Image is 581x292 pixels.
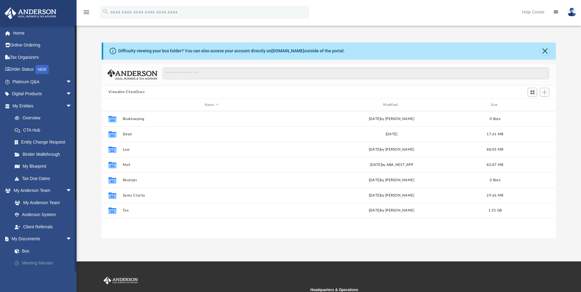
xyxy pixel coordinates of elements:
span: 82.87 MB [487,163,504,167]
a: My Documentsarrow_drop_down [4,233,81,245]
span: 17.61 MB [487,133,504,136]
div: [DATE] by [PERSON_NAME] [303,116,480,122]
div: Name [123,102,300,108]
div: id [104,102,120,108]
div: Size [483,102,507,108]
a: Overview [9,112,81,124]
a: Order StatusNEW [4,63,81,76]
div: [DATE] by [PERSON_NAME] [303,193,480,198]
a: Entity Change Request [9,136,81,148]
img: Anderson Advisors Platinum Portal [102,277,139,285]
span: 29.66 MB [487,194,504,197]
a: Meeting Minutes [9,257,81,269]
button: Add [540,88,549,96]
button: Deed [123,132,300,136]
a: My Anderson Team [9,197,75,209]
div: NEW [35,65,49,74]
img: Anderson Advisors Platinum Portal [3,7,58,19]
span: arrow_drop_down [66,185,78,197]
button: Bookkeeping [123,117,300,121]
div: [DATE] by ABA_NEST_APP [303,162,480,168]
a: Tax Organizers [4,51,81,63]
div: Difficulty viewing your box folder? You can also access your account directly on outside of the p... [118,48,345,54]
a: Binder Walkthrough [9,148,81,160]
a: My Entitiesarrow_drop_down [4,100,81,112]
button: Switch to Grid View [528,88,537,96]
button: Tax [123,209,300,213]
span: arrow_drop_down [66,100,78,112]
span: arrow_drop_down [66,233,78,245]
img: User Pic [567,8,576,17]
a: CTA Hub [9,124,81,136]
span: 1.55 GB [489,209,502,212]
button: Mail [123,163,300,167]
a: [DOMAIN_NAME] [271,48,304,53]
span: 0 Byte [490,117,501,121]
a: Forms Library [9,269,78,281]
div: [DATE] by [PERSON_NAME] [303,208,480,214]
button: Close [541,47,549,55]
a: Anderson System [9,209,78,221]
a: Box [9,245,78,257]
div: Modified [303,102,480,108]
div: [DATE] by [PERSON_NAME] [303,147,480,152]
div: [DATE] by [PERSON_NAME] [303,178,480,183]
input: Search files and folders [163,68,549,79]
div: grid [102,111,556,238]
a: Tax Due Dates [9,172,81,185]
span: arrow_drop_down [66,76,78,88]
i: search [102,8,109,15]
a: Client Referrals [9,221,78,233]
a: Platinum Q&Aarrow_drop_down [4,76,81,88]
div: id [510,102,553,108]
a: Online Ordering [4,39,81,51]
a: menu [83,12,90,16]
a: My Anderson Teamarrow_drop_down [4,185,78,197]
button: Viewable-ClientDocs [108,89,145,95]
button: Santa Clarita [123,193,300,197]
div: [DATE] [303,132,480,137]
span: arrow_drop_down [66,88,78,100]
a: My Blueprint [9,160,78,173]
a: Home [4,27,81,39]
span: 88.03 MB [487,148,504,151]
span: 0 Byte [490,178,501,182]
i: menu [83,9,90,16]
button: Receipts [123,178,300,182]
a: Digital Productsarrow_drop_down [4,88,81,100]
button: Law [123,148,300,152]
